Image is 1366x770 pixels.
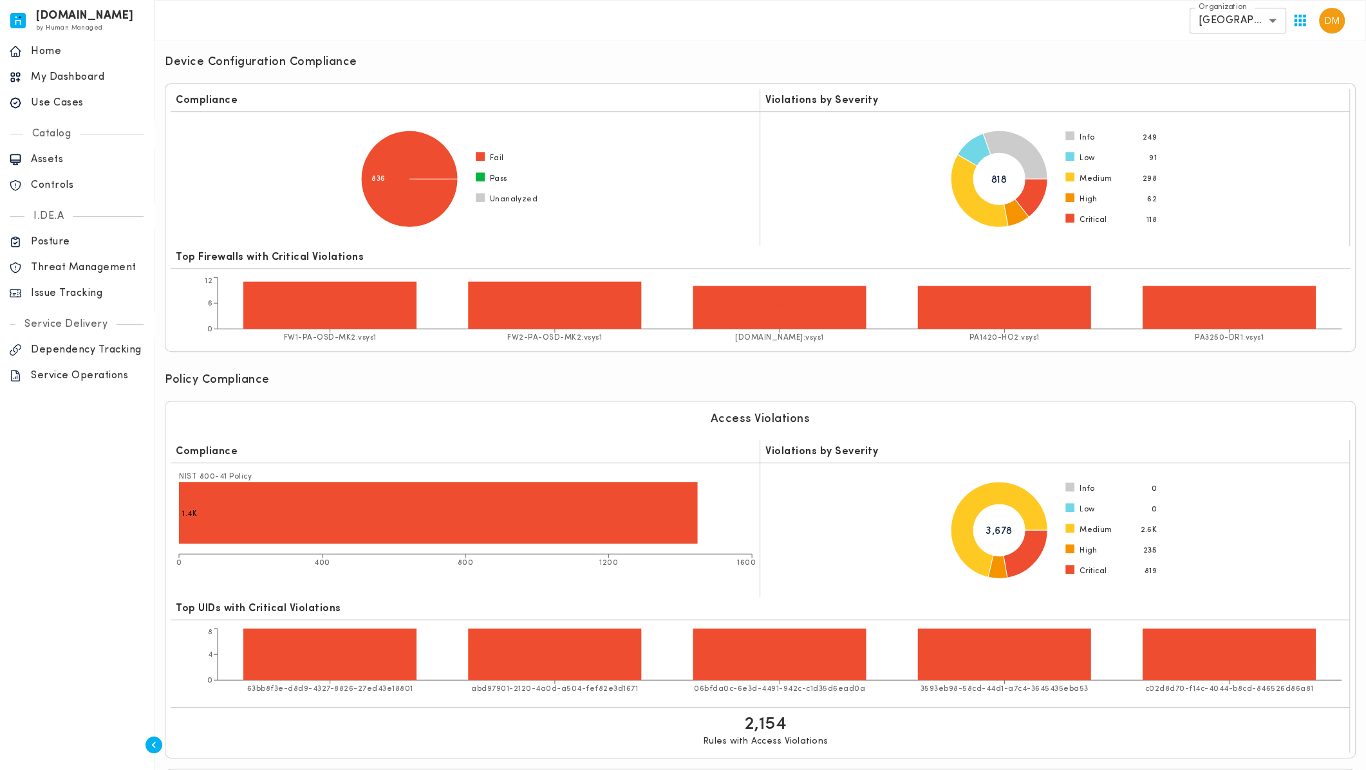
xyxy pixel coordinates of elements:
p: Threat Management [31,261,145,274]
span: 235 [1143,545,1157,556]
tspan: abd97901-2120-4a0d-a504-fef82e3d1671 [471,685,638,693]
p: Posture [31,235,145,248]
text: 11 [552,299,557,307]
p: 2,154 [744,713,787,736]
text: 11 [327,299,333,307]
label: Organization [1199,2,1247,13]
tspan: 4 [208,651,213,659]
span: Low [1080,504,1094,515]
tspan: 0 [207,325,213,333]
p: Catalog [23,127,80,140]
span: 0 [1152,504,1157,515]
p: My Dashboard [31,71,145,84]
tspan: c02d8d70-f14c-4044-b8cd-846526d86a81 [1145,685,1313,693]
p: Dependency Tracking [31,344,145,356]
h6: Compliance [176,445,755,458]
p: Service Operations [31,369,145,382]
text: 8 [777,648,782,656]
text: 1.4K [182,510,197,518]
span: 0 [1152,484,1157,494]
span: High [1080,545,1098,556]
p: Service Delivery [15,318,117,331]
tspan: 1600 [737,559,756,567]
span: by Human Managed [36,24,102,32]
span: 819 [1145,566,1157,576]
div: [GEOGRAPHIC_DATA] [1190,8,1286,33]
text: 10 [1000,302,1009,309]
p: Issue Tracking [31,287,145,300]
tspan: 12 [205,277,212,285]
tspan: PA1420-HO2:vsys1 [969,334,1040,342]
span: Medium [1080,525,1112,535]
tspan: PA3250-DR1:vsys1 [1195,334,1264,342]
p: Assets [31,153,145,166]
tspan: 8 [208,628,213,636]
tspan: 0 [207,677,213,684]
span: Fail [490,153,504,163]
text: 836 [371,175,386,183]
text: 8 [1227,648,1232,656]
span: Info [1080,133,1095,143]
text: 8 [328,648,333,656]
span: 298 [1143,174,1157,184]
text: 8 [552,648,557,656]
h6: Policy Compliance [165,372,270,388]
text: 10 [775,302,783,309]
button: User [1314,3,1350,39]
tspan: 1200 [599,559,618,567]
img: David Medallo [1319,8,1345,33]
h6: Compliance [176,94,755,107]
span: 62 [1147,194,1157,205]
h6: [DOMAIN_NAME] [36,12,134,21]
h6: Violations by Severity [765,94,1345,107]
h6: Top UIDs with Critical Violations [176,602,1345,615]
tspan: 6 [208,300,213,307]
tspan: 818 [991,175,1007,185]
span: High [1080,194,1098,205]
text: 8 [1002,648,1007,656]
span: Pass [490,174,507,184]
span: Critical [1080,215,1107,225]
tspan: 400 [314,559,330,567]
span: Critical [1080,566,1107,576]
span: 2.6K [1140,525,1157,535]
tspan: FW2-PA-OSD-MK2:vsys1 [507,334,602,342]
tspan: 800 [458,559,474,567]
span: 249 [1143,133,1157,143]
img: invicta.io [10,13,26,28]
p: Rules with Access Violations [703,736,828,747]
p: I.DE.A [24,210,73,223]
span: 118 [1146,215,1157,225]
h6: Device Configuration Compliance [165,55,357,70]
p: Home [31,45,145,58]
tspan: [DOMAIN_NAME]:vsys1 [735,334,824,342]
p: Controls [31,179,145,192]
p: Use Cases [31,96,145,109]
h6: Violations by Severity [765,445,1345,458]
h6: Access Violations [711,412,810,427]
span: Info [1080,484,1095,494]
tspan: 3593eb98-58cd-44d1-a7c4-3645435eba53 [921,685,1089,693]
tspan: 3,678 [986,526,1013,536]
text: 10 [1225,302,1233,309]
span: 91 [1149,153,1157,163]
span: Medium [1080,174,1112,184]
text: NIST 800-41 Policy [179,473,252,481]
tspan: FW1-PA-OSD-MK2:vsys1 [284,334,377,342]
h6: Top Firewalls with Critical Violations [176,251,1345,264]
tspan: 63bb8f3e-d8d9-4327-8826-27ed43e18801 [247,685,413,693]
tspan: 0 [176,559,182,567]
span: Unanalyzed [490,194,538,205]
tspan: 06bfda0c-6e3d-4491-942c-c1d35d6ead0a [694,685,865,693]
span: Low [1080,153,1094,163]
